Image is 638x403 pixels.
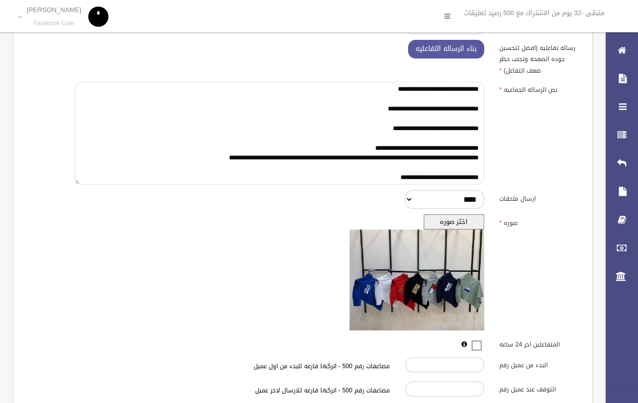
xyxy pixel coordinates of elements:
[424,214,484,229] button: اختر صوره
[408,40,484,59] button: بناء الرساله التفاعليه
[169,387,390,394] h6: مضاعفات رقم 500 - اتركها فارغه للارسال لاخر عميل
[492,357,586,371] label: البدء من عميل رقم
[492,381,586,395] label: التوقف عند عميل رقم
[492,190,586,204] label: ارسال ملحقات
[27,6,81,14] p: [PERSON_NAME]
[492,214,586,228] label: صوره
[492,82,586,96] label: نص الرساله الجماعيه
[492,40,586,76] label: رساله تفاعليه (افضل لتحسين جوده الصفحه وتجنب حظر ضعف التفاعل)
[27,20,81,27] small: Facebook User
[350,229,484,330] img: معاينه الصوره
[492,336,586,350] label: المتفاعلين اخر 24 ساعه
[169,363,390,370] h6: مضاعفات رقم 500 - اتركها فارغه للبدء من اول عميل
